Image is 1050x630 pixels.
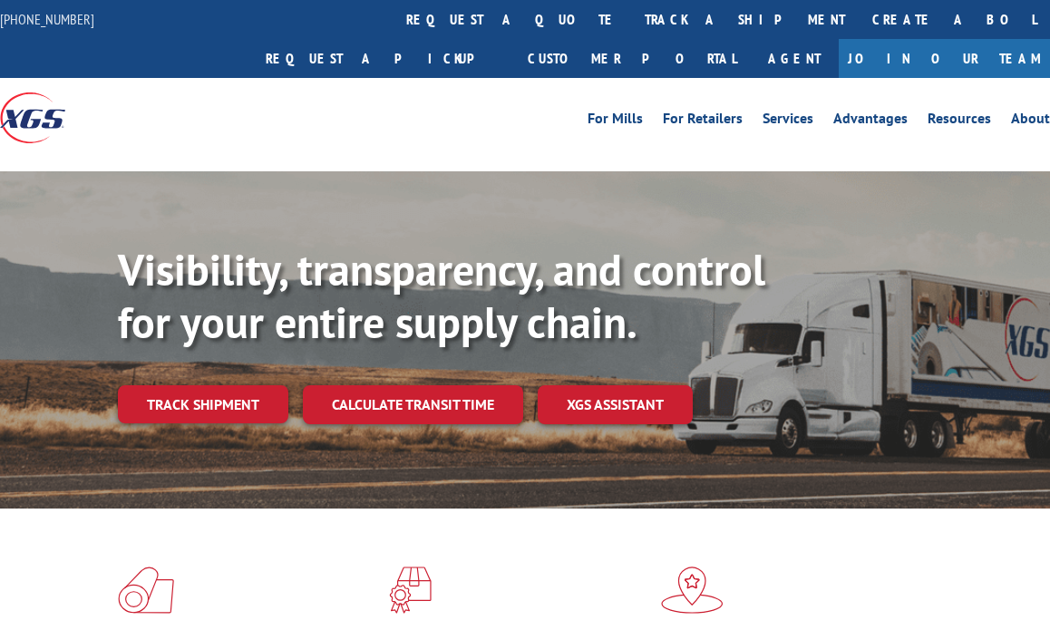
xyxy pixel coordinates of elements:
img: xgs-icon-flagship-distribution-model-red [661,567,724,614]
a: About [1011,111,1050,131]
a: Agent [750,39,839,78]
a: Resources [928,111,991,131]
a: For Mills [588,111,643,131]
a: Services [763,111,813,131]
a: Track shipment [118,385,288,423]
a: Request a pickup [252,39,514,78]
a: Customer Portal [514,39,750,78]
a: Join Our Team [839,39,1050,78]
a: Advantages [833,111,908,131]
a: For Retailers [663,111,743,131]
a: XGS ASSISTANT [538,385,693,424]
b: Visibility, transparency, and control for your entire supply chain. [118,241,765,350]
a: Calculate transit time [303,385,523,424]
img: xgs-icon-total-supply-chain-intelligence-red [118,567,174,614]
img: xgs-icon-focused-on-flooring-red [389,567,432,614]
